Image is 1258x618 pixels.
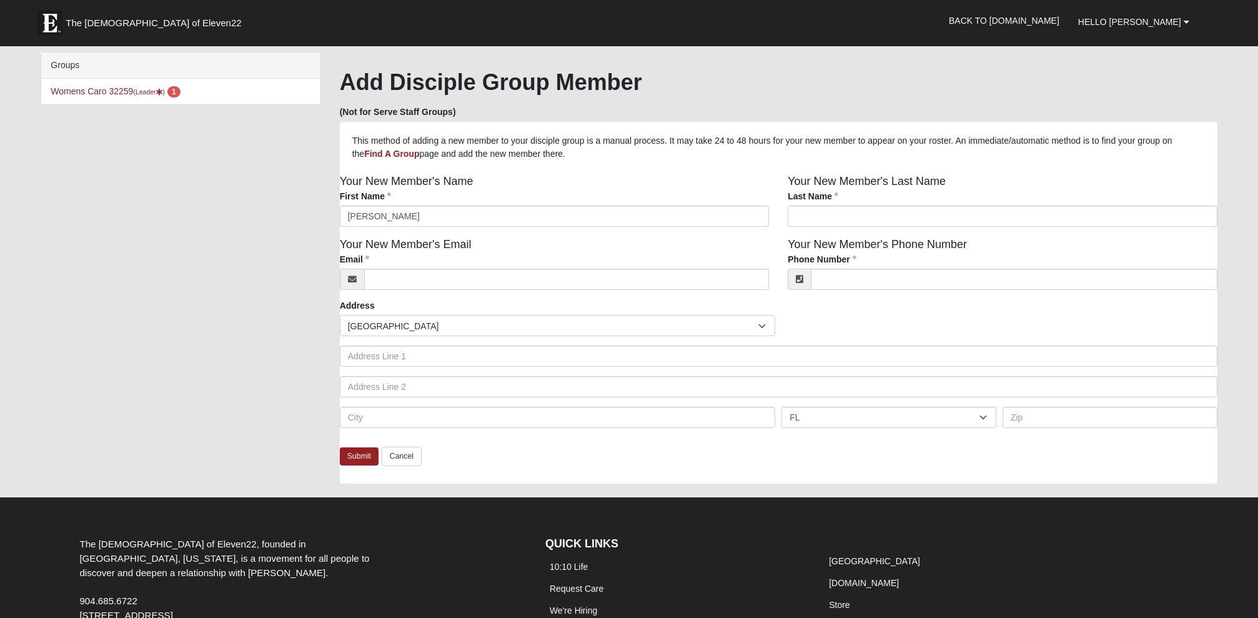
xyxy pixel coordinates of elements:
a: Womens Caro 32259(Leader) 1 [51,86,180,96]
a: Find A Group [364,149,419,159]
a: Cancel [382,447,422,466]
div: Your New Member's Email [330,236,778,299]
input: City [340,407,775,428]
label: Address [340,299,375,312]
span: [GEOGRAPHIC_DATA] [348,316,758,337]
a: Submit [340,447,379,466]
label: Email [340,253,369,266]
input: Address Line 1 [340,346,1217,367]
a: [GEOGRAPHIC_DATA] [829,556,920,566]
a: [DOMAIN_NAME] [829,578,899,588]
label: Last Name [788,190,838,202]
span: Hello [PERSON_NAME] [1078,17,1181,27]
div: Your New Member's Phone Number [778,236,1226,299]
input: Zip [1003,407,1217,428]
label: First Name [340,190,391,202]
span: This method of adding a new member to your disciple group is a manual process. It may take 24 to ... [352,136,1172,159]
h1: Add Disciple Group Member [340,69,1217,96]
a: The [DEMOGRAPHIC_DATA] of Eleven22 [31,4,281,36]
small: (Leader ) [133,88,165,96]
div: Groups [41,52,320,79]
span: page and add the new member there. [420,149,566,159]
h5: (Not for Serve Staff Groups) [340,107,1217,117]
h4: QUICK LINKS [545,537,806,551]
a: Request Care [550,584,603,594]
input: Address Line 2 [340,376,1217,397]
label: Phone Number [788,253,856,266]
span: The [DEMOGRAPHIC_DATA] of Eleven22 [66,17,241,29]
a: Hello [PERSON_NAME] [1069,6,1199,37]
span: number of pending members [167,86,181,97]
div: Your New Member's Last Name [778,173,1226,236]
div: Your New Member's Name [330,173,778,236]
img: Eleven22 logo [37,11,62,36]
a: 10:10 Life [550,562,588,572]
a: Back to [DOMAIN_NAME] [939,5,1069,36]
